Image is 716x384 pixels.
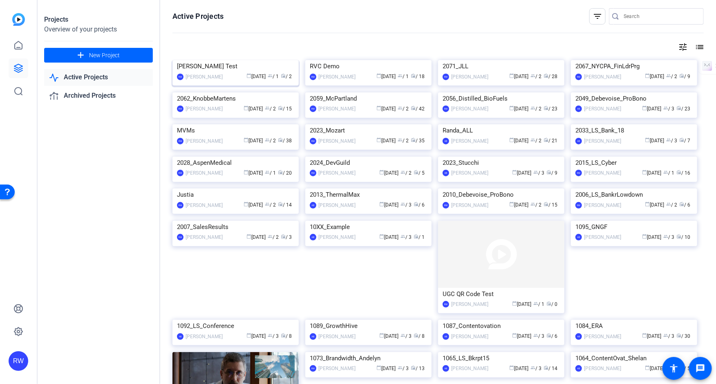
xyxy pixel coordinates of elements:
span: calendar_today [645,73,650,78]
button: New Project [44,48,153,63]
span: / 3 [667,138,678,144]
span: radio [411,137,416,142]
span: radio [677,106,682,110]
span: / 6 [547,333,558,339]
span: / 8 [414,333,425,339]
span: / 28 [544,74,558,79]
a: Archived Projects [44,88,153,104]
div: 10XX_Example [310,221,427,233]
div: AB [443,170,449,176]
div: [PERSON_NAME] [186,105,223,113]
div: RW [310,170,316,176]
div: 1065_LS_Bkrpt15 [443,352,560,364]
mat-icon: add [76,50,86,61]
span: calendar_today [645,202,650,207]
span: / 3 [401,202,412,208]
span: / 9 [547,170,558,176]
span: [DATE] [642,333,662,339]
div: [PERSON_NAME] [318,201,356,209]
span: group [667,73,671,78]
span: / 20 [278,170,292,176]
span: / 7 [680,138,691,144]
span: calendar_today [377,365,382,370]
span: group [268,234,273,239]
div: RW [310,106,316,112]
div: 2049_Debevoise_ProBono [575,92,693,105]
span: / 9 [680,74,691,79]
span: radio [411,73,416,78]
mat-icon: tune [678,42,688,52]
div: RW [177,74,183,80]
span: radio [547,333,552,338]
div: RW [443,106,449,112]
span: group [531,365,536,370]
div: 2056_Distilled_BioFuels [443,92,560,105]
span: group [531,137,536,142]
span: radio [677,234,682,239]
span: calendar_today [642,170,647,175]
span: group [667,137,671,142]
div: [PERSON_NAME] [451,332,488,341]
div: [PERSON_NAME] [318,332,356,341]
div: RVC Demo [310,60,427,72]
div: 2067_NYCPA_FinLdrPrg [575,60,693,72]
div: [PERSON_NAME] [451,201,488,209]
div: AB [443,365,449,372]
div: [PERSON_NAME] [584,233,621,241]
div: 2007_SalesResults [177,221,294,233]
span: group [398,365,403,370]
div: Randa_ALL [443,124,560,137]
span: calendar_today [377,106,382,110]
div: AB [575,106,582,112]
span: [DATE] [244,138,263,144]
span: / 2 [268,234,279,240]
span: group [664,170,669,175]
span: radio [414,234,419,239]
div: [PERSON_NAME] [318,169,356,177]
span: group [531,73,536,78]
span: group [667,202,671,207]
div: AB [575,365,582,372]
span: group [664,106,669,110]
span: radio [281,333,286,338]
span: / 21 [544,138,558,144]
div: MVMs [177,124,294,137]
div: RW [575,74,582,80]
span: / 3 [664,234,675,240]
span: radio [414,202,419,207]
span: / 1 [268,74,279,79]
span: / 14 [544,366,558,371]
span: calendar_today [247,73,252,78]
div: [PERSON_NAME] [186,169,223,177]
div: AB [575,234,582,240]
span: / 3 [268,333,279,339]
div: AB [310,333,316,340]
div: 1092_LS_Conference [177,320,294,332]
span: / 23 [677,106,691,112]
div: [PERSON_NAME] [584,137,621,145]
span: group [268,333,273,338]
span: calendar_today [380,234,385,239]
div: AB [443,138,449,144]
span: / 18 [411,74,425,79]
div: Projects [44,15,153,25]
div: [PERSON_NAME] [451,169,488,177]
span: / 1 [414,234,425,240]
mat-icon: message [696,364,705,373]
span: / 5 [414,170,425,176]
span: [DATE] [377,366,396,371]
span: [DATE] [377,106,396,112]
span: New Project [89,51,120,60]
span: / 2 [281,74,292,79]
span: calendar_today [642,234,647,239]
div: AB [310,234,316,240]
span: radio [414,170,419,175]
div: RW [177,234,183,240]
span: radio [278,170,283,175]
span: group [401,202,406,207]
span: [DATE] [247,74,266,79]
div: UGC QR Code Test [443,288,560,300]
span: radio [680,137,685,142]
span: calendar_today [645,137,650,142]
span: / 2 [265,106,276,112]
